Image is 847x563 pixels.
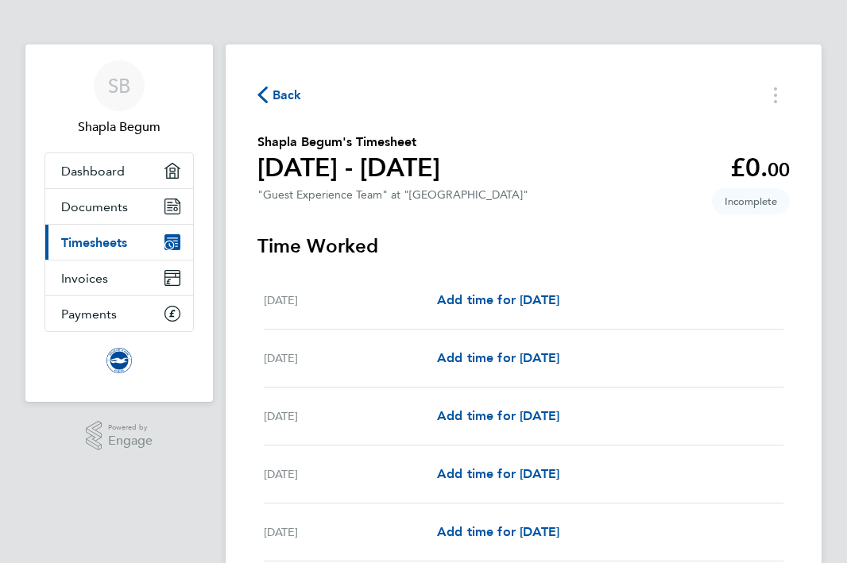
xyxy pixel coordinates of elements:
a: Add time for [DATE] [437,349,559,368]
button: Back [257,85,302,105]
div: [DATE] [264,465,437,484]
div: "Guest Experience Team" at "[GEOGRAPHIC_DATA]" [257,188,528,202]
a: Payments [45,296,193,331]
div: [DATE] [264,407,437,426]
span: Shapla Begum [44,118,194,137]
a: Powered byEngage [86,421,153,451]
h2: Shapla Begum's Timesheet [257,133,440,152]
button: Timesheets Menu [761,83,790,107]
span: Add time for [DATE] [437,408,559,423]
h1: [DATE] - [DATE] [257,152,440,183]
span: Payments [61,307,117,322]
span: Dashboard [61,164,125,179]
a: Add time for [DATE] [437,291,559,310]
h3: Time Worked [257,233,790,259]
a: Timesheets [45,225,193,260]
a: Add time for [DATE] [437,465,559,484]
a: SBShapla Begum [44,60,194,137]
span: Powered by [108,421,153,434]
span: Timesheets [61,235,127,250]
div: [DATE] [264,523,437,542]
span: Add time for [DATE] [437,466,559,481]
span: Back [273,86,302,105]
a: Dashboard [45,153,193,188]
div: [DATE] [264,349,437,368]
a: Go to home page [44,348,194,373]
app-decimal: £0. [730,152,790,183]
span: This timesheet is Incomplete. [712,188,790,214]
img: brightonandhovealbion-logo-retina.png [106,348,132,373]
div: [DATE] [264,291,437,310]
a: Add time for [DATE] [437,407,559,426]
a: Add time for [DATE] [437,523,559,542]
span: Add time for [DATE] [437,292,559,307]
span: Add time for [DATE] [437,524,559,539]
span: Documents [61,199,128,214]
span: Add time for [DATE] [437,350,559,365]
span: Invoices [61,271,108,286]
span: Engage [108,434,153,448]
a: Documents [45,189,193,224]
span: SB [108,75,130,96]
span: 00 [768,158,790,181]
a: Invoices [45,260,193,295]
nav: Main navigation [25,44,213,402]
